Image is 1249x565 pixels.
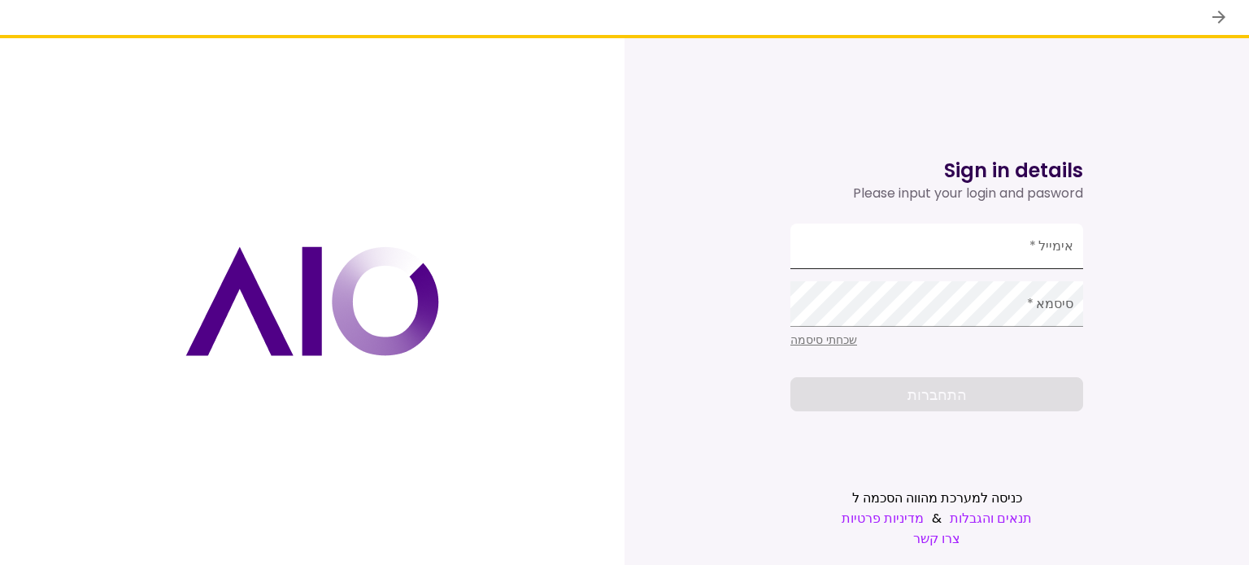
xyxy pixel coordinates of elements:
[790,528,1083,549] a: צרו קשר
[790,508,1083,528] div: &
[790,158,1083,184] h1: Sign in details
[790,377,1083,411] button: התחברות
[790,332,857,348] span: שכחתי סיסמה
[790,488,1083,508] div: כניסה למערכת מהווה הסכמה ל
[790,184,1083,203] div: Please input your login and pasword
[842,508,924,528] a: מדיניות פרטיות
[1205,3,1233,31] button: back
[185,246,439,356] img: AIO logo
[950,508,1032,528] a: תנאים והגבלות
